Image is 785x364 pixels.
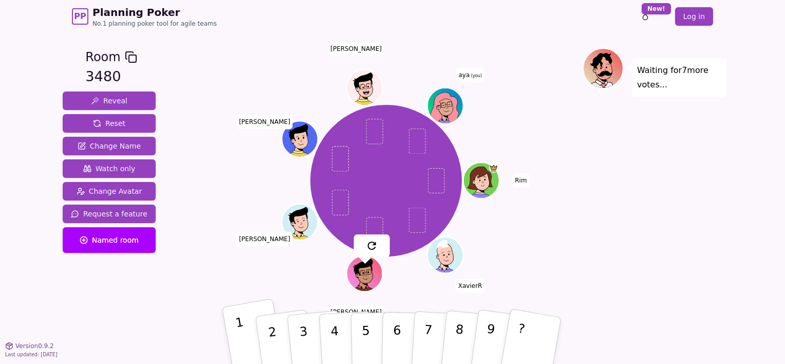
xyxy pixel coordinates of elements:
button: Request a feature [63,205,156,223]
span: Click to change your name [328,42,384,56]
button: Change Avatar [63,182,156,201]
span: Click to change your name [512,173,529,188]
span: No.1 planning poker tool for agile teams [92,20,217,28]
span: Room [85,48,120,66]
span: Change Name [78,141,141,151]
p: Waiting for 7 more votes... [637,63,721,92]
span: Click to change your name [328,305,384,319]
span: Planning Poker [92,5,217,20]
span: Click to change your name [456,68,484,82]
button: Version0.9.2 [5,342,54,350]
span: PP [74,10,86,23]
div: New! [642,3,671,14]
span: (you) [470,74,482,78]
a: Log in [675,7,713,26]
span: Last updated: [DATE] [5,352,58,357]
button: Click to change your avatar [428,89,462,123]
button: New! [636,7,655,26]
img: reset [366,240,378,252]
a: PPPlanning PokerNo.1 planning poker tool for agile teams [72,5,217,28]
button: Change Name [63,137,156,155]
span: Reveal [91,96,127,106]
div: 3480 [85,66,137,87]
span: Named room [80,235,139,245]
span: Rim is the host [490,163,499,173]
span: Click to change your name [236,115,293,129]
span: Reset [93,118,125,129]
span: Watch only [83,163,136,174]
span: Click to change your name [456,279,485,294]
span: Request a feature [71,209,147,219]
button: Watch only [63,159,156,178]
span: Click to change your name [236,232,293,246]
button: Named room [63,227,156,253]
button: Reset [63,114,156,133]
span: Change Avatar [77,186,142,196]
button: Reveal [63,92,156,110]
span: Version 0.9.2 [15,342,54,350]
